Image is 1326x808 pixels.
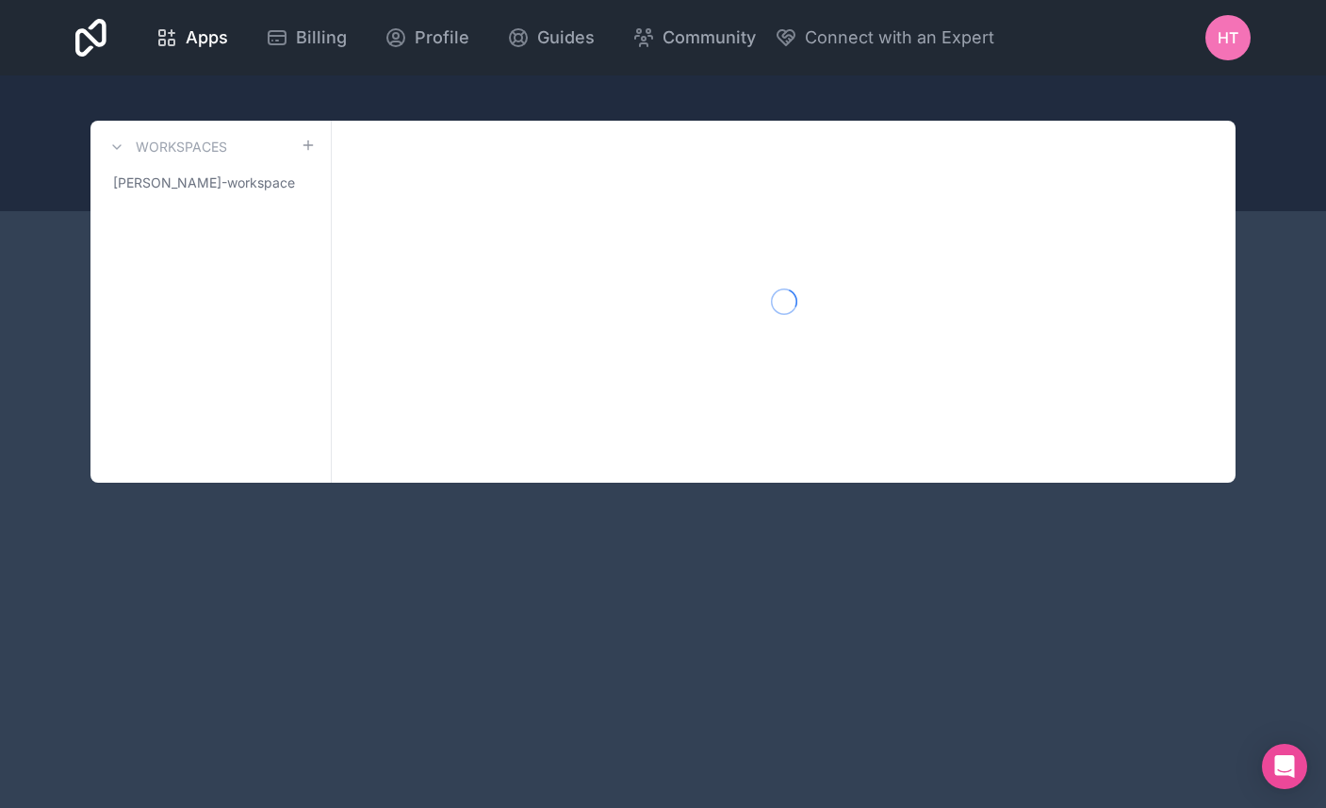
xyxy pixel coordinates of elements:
span: Apps [186,25,228,51]
a: Apps [140,17,243,58]
span: Connect with an Expert [805,25,994,51]
div: Open Intercom Messenger [1262,744,1307,789]
a: Profile [369,17,484,58]
span: Profile [415,25,469,51]
button: Connect with an Expert [775,25,994,51]
a: Workspaces [106,136,227,158]
a: Guides [492,17,610,58]
h3: Workspaces [136,138,227,157]
a: Community [617,17,771,58]
a: [PERSON_NAME]-workspace [106,166,316,200]
span: Billing [296,25,347,51]
span: HT [1218,26,1238,49]
span: Community [663,25,756,51]
span: Guides [537,25,595,51]
span: [PERSON_NAME]-workspace [113,173,295,192]
a: Billing [251,17,362,58]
